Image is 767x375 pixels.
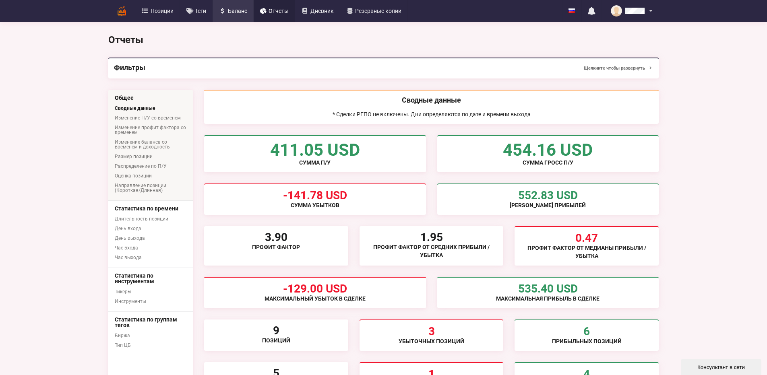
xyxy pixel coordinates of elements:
[115,206,186,211] div: Статистика по времени
[115,273,186,284] div: Статистика по инструментам
[108,340,193,350] a: Тип ЦБ
[210,95,653,105] h3: Сводные данные
[310,8,334,14] span: Дневник
[399,326,464,337] div: 3
[108,243,193,253] a: Час входа
[265,283,366,295] div: -129.00 USD
[510,201,586,209] div: [PERSON_NAME] прибылей
[252,243,300,251] div: Профит фактор
[552,326,622,337] div: 6
[283,201,347,209] div: Сумма убытков
[210,110,653,118] p: * Сделки РЕПО не включены. Дни определяются по дате и времени выхода
[151,8,174,14] span: Позиции
[108,253,193,262] a: Час выхода
[108,113,193,123] a: Изменение П/У со временем
[520,233,653,244] div: 0.47
[265,295,366,303] div: Максимальный убыток в сделке
[108,34,659,46] div: Отчеты
[108,297,193,306] a: Инструменты
[252,232,300,243] div: 3.90
[503,159,593,167] div: Сумма гросс П/У
[108,331,193,340] a: Биржа
[228,8,247,14] span: Баланс
[399,337,464,345] div: убыточных позиций
[108,233,193,243] a: День выхода
[108,103,193,113] a: Сводные данные
[108,287,193,297] a: Тикеры
[496,283,600,295] div: 535.40 USD
[681,357,763,375] iframe: chat widget
[108,171,193,181] a: Оценка позиции
[269,8,289,14] span: Отчеты
[115,317,186,328] div: Статистика по группам тегов
[270,142,360,159] div: 411.05 USD
[262,325,290,336] div: 9
[114,63,145,72] span: Фильтры
[355,8,401,14] span: Резервные копии
[108,214,193,224] a: Длительность позиции
[108,161,193,171] a: Распределение по П/У
[520,244,653,260] div: Профит фактор от медианы прибыли / убытка
[195,8,206,14] span: Теги
[611,5,622,16] img: no_avatar_64x64-c1df70be568ff5ffbc6dc4fa4a63b692.png
[584,63,653,73] button: Щелкните чтобы развернуть
[108,224,193,233] a: День входа
[108,181,193,195] a: Направление позиции (Короткая/Длинная)
[108,137,193,152] a: Изменение баланса со временем и доходность
[108,123,193,137] a: Изменение профит фактора со временем
[115,4,129,18] img: logo-5391b84d95ca78eb0fcbe8eb83ca0fe5.png
[262,336,290,344] div: позиций
[115,95,186,101] div: Общее
[270,159,360,167] div: Сумма П/У
[365,232,498,243] div: 1.95
[496,295,600,303] div: Максимальная прибыль в сделке
[365,243,498,259] div: Профит фактор от средних прибыли / убытка
[503,142,593,159] div: 454.16 USD
[108,152,193,161] a: Размер позиции
[283,190,347,201] div: -141.78 USD
[552,337,622,345] div: прибыльных позиций
[510,190,586,201] div: 552.83 USD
